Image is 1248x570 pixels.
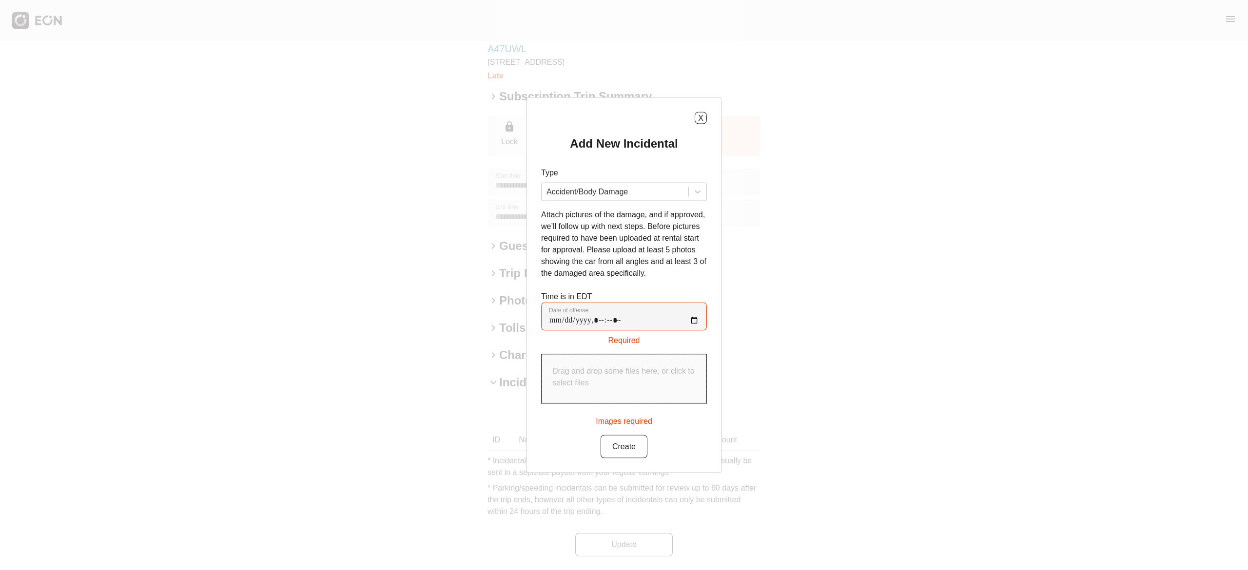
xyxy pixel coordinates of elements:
[601,435,647,458] button: Create
[596,412,652,427] div: Images required
[552,365,696,389] p: Drag and drop some files here, or click to select files
[541,291,707,346] div: Time is in EDT
[541,331,707,346] div: Required
[549,306,588,314] label: Date of offense
[570,136,678,152] h2: Add New Incidental
[541,209,707,279] p: Attach pictures of the damage, and if approved, we’ll follow up with next steps. Before pictures ...
[541,167,707,179] p: Type
[695,112,707,124] button: X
